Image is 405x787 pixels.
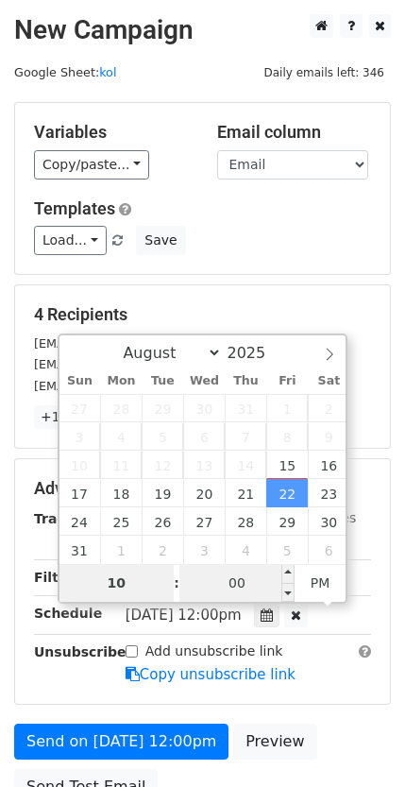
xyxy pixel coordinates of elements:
strong: Tracking [34,511,97,526]
span: August 15, 2025 [266,451,308,479]
span: August 8, 2025 [266,422,308,451]
span: August 21, 2025 [225,479,266,507]
strong: Schedule [34,606,102,621]
label: Add unsubscribe link [145,642,283,661]
h5: 4 Recipients [34,304,371,325]
span: Fri [266,375,308,387]
span: September 3, 2025 [183,536,225,564]
span: [DATE] 12:00pm [126,607,242,624]
span: August 9, 2025 [308,422,349,451]
span: August 26, 2025 [142,507,183,536]
span: August 28, 2025 [225,507,266,536]
span: September 1, 2025 [100,536,142,564]
div: 聊天小组件 [311,696,405,787]
span: August 18, 2025 [100,479,142,507]
h5: Advanced [34,478,371,499]
small: [EMAIL_ADDRESS][DOMAIN_NAME] [34,379,245,393]
span: August 27, 2025 [183,507,225,536]
span: August 3, 2025 [59,422,101,451]
a: Load... [34,226,107,255]
span: August 1, 2025 [266,394,308,422]
span: August 31, 2025 [59,536,101,564]
span: August 4, 2025 [100,422,142,451]
strong: Unsubscribe [34,644,127,659]
span: Click to toggle [295,564,346,602]
span: July 28, 2025 [100,394,142,422]
span: August 16, 2025 [308,451,349,479]
span: August 10, 2025 [59,451,101,479]
span: August 7, 2025 [225,422,266,451]
input: Hour [59,564,175,602]
a: Copy/paste... [34,150,149,180]
span: August 14, 2025 [225,451,266,479]
span: Sat [308,375,349,387]
span: August 6, 2025 [183,422,225,451]
a: +1 more [34,405,105,429]
span: July 29, 2025 [142,394,183,422]
a: Send on [DATE] 12:00pm [14,724,228,760]
span: Thu [225,375,266,387]
a: Preview [233,724,316,760]
h5: Variables [34,122,189,143]
h2: New Campaign [14,14,391,46]
span: Sun [59,375,101,387]
span: September 4, 2025 [225,536,266,564]
strong: Filters [34,570,82,585]
button: Save [136,226,185,255]
span: August 23, 2025 [308,479,349,507]
span: September 6, 2025 [308,536,349,564]
span: August 29, 2025 [266,507,308,536]
span: August 19, 2025 [142,479,183,507]
span: August 17, 2025 [59,479,101,507]
span: Daily emails left: 346 [257,62,391,83]
a: kol [99,65,116,79]
span: July 31, 2025 [225,394,266,422]
span: August 24, 2025 [59,507,101,536]
span: September 2, 2025 [142,536,183,564]
a: Templates [34,198,115,218]
span: August 5, 2025 [142,422,183,451]
a: Copy unsubscribe link [126,666,295,683]
span: : [174,564,179,602]
span: August 22, 2025 [266,479,308,507]
a: Daily emails left: 346 [257,65,391,79]
small: [EMAIL_ADDRESS][DOMAIN_NAME] [34,357,245,371]
span: August 2, 2025 [308,394,349,422]
span: September 5, 2025 [266,536,308,564]
input: Minute [179,564,295,602]
input: Year [222,344,290,362]
span: August 25, 2025 [100,507,142,536]
span: Tue [142,375,183,387]
span: August 30, 2025 [308,507,349,536]
span: Mon [100,375,142,387]
span: Wed [183,375,225,387]
span: July 27, 2025 [59,394,101,422]
small: [EMAIL_ADDRESS][DOMAIN_NAME] [34,336,245,351]
span: July 30, 2025 [183,394,225,422]
span: August 11, 2025 [100,451,142,479]
h5: Email column [217,122,372,143]
span: August 20, 2025 [183,479,225,507]
iframe: Chat Widget [311,696,405,787]
span: August 13, 2025 [183,451,225,479]
span: August 12, 2025 [142,451,183,479]
small: Google Sheet: [14,65,116,79]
